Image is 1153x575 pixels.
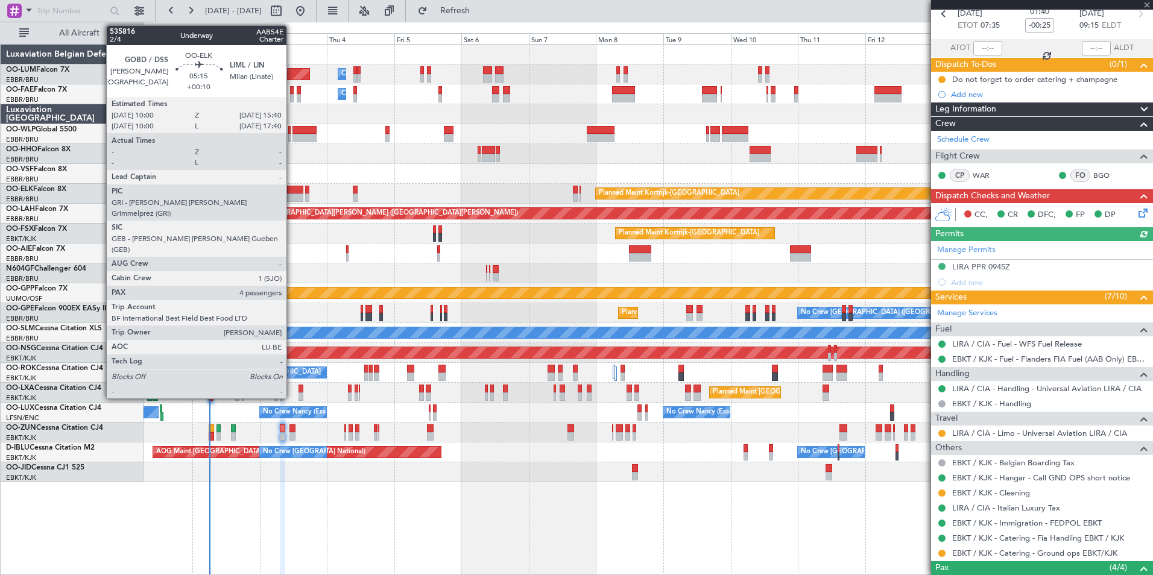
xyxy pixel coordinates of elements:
span: DP [1105,209,1116,221]
a: Manage Services [937,307,997,319]
a: D-IBLUCessna Citation M2 [6,444,95,451]
div: CP [950,169,970,182]
div: No Crew Nancy (Essey) [263,403,335,421]
span: Handling [935,367,970,381]
a: EBBR/BRU [6,274,39,283]
div: Do not forget to order catering + champagne [952,74,1117,84]
a: OO-FAEFalcon 7X [6,86,67,93]
a: OO-VSFFalcon 8X [6,166,67,173]
div: Sun 7 [529,33,596,44]
span: OO-HHO [6,146,37,153]
span: [DATE] [1079,8,1104,20]
a: EBKT / KJK - Catering - Fia Handling EBKT / KJK [952,533,1124,543]
a: EBKT / KJK - Belgian Boarding Tax [952,457,1075,468]
div: Planned Maint Kortrijk-[GEOGRAPHIC_DATA] [599,184,739,203]
a: LIRA / CIA - Italian Luxury Tax [952,503,1060,513]
div: Planned Maint [GEOGRAPHIC_DATA] ([GEOGRAPHIC_DATA] National) [622,304,840,322]
a: OO-LUXCessna Citation CJ4 [6,404,101,412]
a: UUMO/OSF [6,294,42,303]
a: EBKT / KJK - Fuel - Flanders FIA Fuel (AAB Only) EBKT / KJK [952,354,1147,364]
span: CC, [975,209,988,221]
a: EBKT/KJK [6,394,36,403]
span: CR [1008,209,1018,221]
span: OO-NSG [6,345,36,352]
a: OO-GPPFalcon 7X [6,285,68,292]
span: OO-SLM [6,325,35,332]
a: OO-JIDCessna CJ1 525 [6,464,84,471]
a: EBKT/KJK [6,234,36,244]
div: Planned Maint [GEOGRAPHIC_DATA] ([GEOGRAPHIC_DATA] National) [713,383,931,401]
a: EBKT / KJK - Hangar - Call GND OPS short notice [952,473,1130,483]
span: OO-ELK [6,186,33,193]
span: D-IBLU [6,444,30,451]
span: Pax [935,561,949,575]
a: EBKT/KJK [6,453,36,462]
a: OO-HHOFalcon 8X [6,146,71,153]
a: Schedule Crew [937,134,990,146]
div: Add new [951,89,1147,99]
span: OO-JID [6,464,31,471]
a: OO-GPEFalcon 900EX EASy II [6,305,106,312]
span: 09:15 [1079,20,1099,32]
a: BGO [1093,170,1120,181]
a: EBBR/BRU [6,95,39,104]
a: EBKT / KJK - Catering - Ground ops EBKT/KJK [952,548,1117,558]
span: ATOT [950,42,970,54]
a: EBBR/BRU [6,334,39,343]
span: Travel [935,412,958,426]
span: Dispatch Checks and Weather [935,189,1050,203]
a: EBBR/BRU [6,135,39,144]
span: OO-GPE [6,305,34,312]
a: LIRA / CIA - Fuel - WFS Fuel Release [952,339,1082,349]
span: 01:40 [1030,6,1049,18]
div: FO [1070,169,1090,182]
a: OO-NSGCessna Citation CJ4 [6,345,103,352]
a: EBKT / KJK - Immigration - FEDPOL EBKT [952,518,1102,528]
a: EBBR/BRU [6,155,39,164]
span: [DATE] [958,8,982,20]
div: Owner Melsbroek Air Base [341,65,423,83]
a: EBBR/BRU [6,195,39,204]
a: LFSN/ENC [6,413,39,423]
input: Trip Number [37,2,106,20]
button: All Aircraft [13,24,131,43]
span: 07:35 [981,20,1000,32]
a: EBKT/KJK [6,433,36,442]
span: OO-FSX [6,225,34,233]
span: (0/1) [1110,58,1127,71]
span: ETOT [958,20,978,32]
a: OO-ELKFalcon 8X [6,186,66,193]
div: AOG Maint [GEOGRAPHIC_DATA] ([GEOGRAPHIC_DATA] National) [156,443,365,461]
div: Wed 3 [260,33,327,44]
div: Wed 10 [731,33,798,44]
span: OO-ROK [6,365,36,372]
div: Tue 9 [663,33,731,44]
a: LIRA / CIA - Limo - Universal Aviation LIRA / CIA [952,428,1127,438]
span: OO-WLP [6,126,36,133]
a: WAR [973,170,1000,181]
div: Fri 5 [394,33,462,44]
span: OO-AIE [6,245,32,253]
a: EBKT/KJK [6,473,36,482]
a: OO-WLPGlobal 5500 [6,126,77,133]
a: EBBR/BRU [6,215,39,224]
div: Fri 12 [865,33,933,44]
a: OO-FSXFalcon 7X [6,225,67,233]
span: Others [935,441,962,455]
div: [DATE] [146,24,166,34]
div: Mon 8 [596,33,663,44]
span: OO-LAH [6,206,35,213]
div: Sat 6 [461,33,529,44]
div: A/C Unavailable [GEOGRAPHIC_DATA]-[GEOGRAPHIC_DATA] [128,363,321,382]
span: [DATE] - [DATE] [205,5,262,16]
a: EBBR/BRU [6,75,39,84]
div: Planned Maint Kortrijk-[GEOGRAPHIC_DATA] [619,224,759,242]
div: Mon 1 [125,33,192,44]
span: OO-GPP [6,285,34,292]
div: Tue 2 [192,33,260,44]
span: ELDT [1102,20,1121,32]
a: OO-ZUNCessna Citation CJ4 [6,424,103,432]
div: Owner Melsbroek Air Base [341,85,423,103]
span: OO-FAE [6,86,34,93]
span: OO-LUM [6,66,36,74]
